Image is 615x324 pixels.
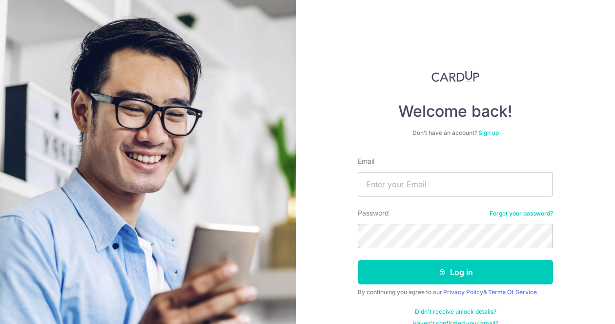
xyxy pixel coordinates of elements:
[358,102,553,121] h4: Welcome back!
[431,70,479,82] img: CardUp Logo
[358,288,553,296] div: By continuing you agree to our &
[358,156,374,166] label: Email
[358,172,553,196] input: Enter your Email
[490,210,553,217] a: Forgot your password?
[415,308,496,316] a: Didn't receive unlock details?
[358,208,389,218] label: Password
[478,129,499,136] a: Sign up
[443,288,483,296] a: Privacy Policy
[358,129,553,137] div: Don’t have an account?
[488,288,537,296] a: Terms Of Service
[358,260,553,284] button: Log in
